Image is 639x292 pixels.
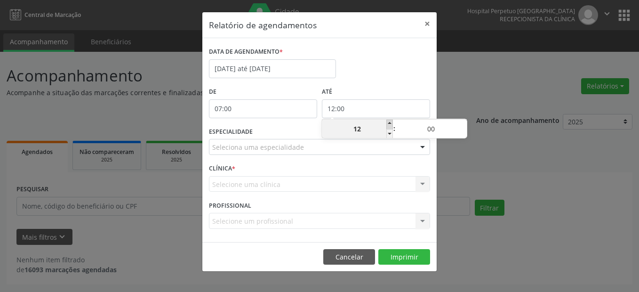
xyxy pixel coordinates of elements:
input: Hour [322,120,393,138]
label: ESPECIALIDADE [209,125,253,139]
input: Selecione o horário final [322,99,430,118]
label: CLÍNICA [209,162,235,176]
input: Selecione uma data ou intervalo [209,59,336,78]
label: DATA DE AGENDAMENTO [209,45,283,59]
button: Close [418,12,437,35]
button: Imprimir [378,249,430,265]
button: Cancelar [323,249,375,265]
input: Selecione o horário inicial [209,99,317,118]
label: PROFISSIONAL [209,198,251,213]
label: De [209,85,317,99]
span: : [393,119,396,138]
span: Seleciona uma especialidade [212,142,304,152]
h5: Relatório de agendamentos [209,19,317,31]
label: ATÉ [322,85,430,99]
input: Minute [396,120,467,138]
